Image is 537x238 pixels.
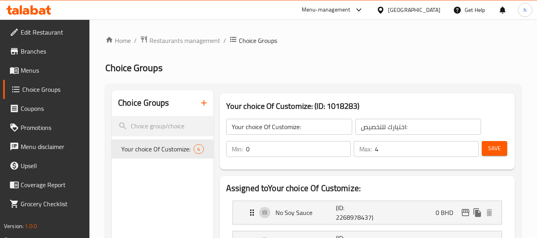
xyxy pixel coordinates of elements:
[223,36,226,45] li: /
[149,36,220,45] span: Restaurants management
[25,221,37,231] span: 1.0.0
[388,6,440,14] div: [GEOGRAPHIC_DATA]
[112,139,213,159] div: Your choice Of Customize:4
[483,207,495,219] button: delete
[3,42,90,61] a: Branches
[3,175,90,194] a: Coverage Report
[140,35,220,46] a: Restaurants management
[3,23,90,42] a: Edit Restaurant
[3,118,90,137] a: Promotions
[3,156,90,175] a: Upsell
[118,97,169,109] h2: Choice Groups
[21,104,83,113] span: Coupons
[3,80,90,99] a: Choice Groups
[233,201,502,224] div: Expand
[226,100,508,112] h3: Your choice Of Customize: (ID: 1018283)
[359,144,372,154] p: Max:
[21,46,83,56] span: Branches
[239,36,277,45] span: Choice Groups
[275,208,336,217] p: No Soy Sauce
[121,144,194,154] span: Your choice Of Customize:
[21,123,83,132] span: Promotions
[232,144,243,154] p: Min:
[3,99,90,118] a: Coupons
[436,208,459,217] p: 0 BHD
[194,145,203,153] span: 4
[302,5,351,15] div: Menu-management
[226,182,508,194] h2: Assigned to Your choice Of Customize:
[3,194,90,213] a: Grocery Checklist
[336,203,376,222] p: (ID: 2268978437)
[226,197,508,228] li: Expand
[194,144,204,154] div: Choices
[482,141,507,156] button: Save
[134,36,137,45] li: /
[3,137,90,156] a: Menu disclaimer
[105,35,521,46] nav: breadcrumb
[523,6,527,14] span: h
[105,59,163,77] span: Choice Groups
[21,27,83,37] span: Edit Restaurant
[105,36,131,45] a: Home
[21,199,83,209] span: Grocery Checklist
[3,61,90,80] a: Menus
[471,207,483,219] button: duplicate
[21,180,83,190] span: Coverage Report
[4,221,23,231] span: Version:
[112,116,213,136] input: search
[22,85,83,94] span: Choice Groups
[21,142,83,151] span: Menu disclaimer
[21,161,83,170] span: Upsell
[459,207,471,219] button: edit
[21,66,83,75] span: Menus
[488,143,501,153] span: Save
